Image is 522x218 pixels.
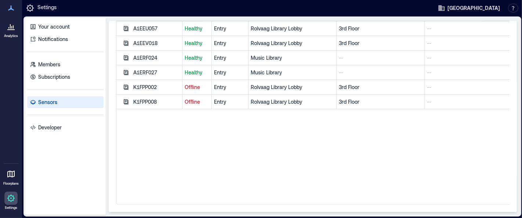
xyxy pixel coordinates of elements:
[133,98,180,106] div: K1FPP008
[339,69,422,76] p: --
[427,25,511,32] p: --
[133,25,180,32] div: A1EEU057
[339,40,422,47] p: 3rd Floor
[185,25,209,32] p: Healthy
[133,54,180,62] div: A1ERF024
[38,23,70,30] p: Your account
[133,69,180,76] div: A1ERF027
[214,98,246,106] div: Entry
[427,84,511,91] p: --
[27,71,104,83] a: Subscriptions
[436,2,502,14] button: [GEOGRAPHIC_DATA]
[339,98,422,106] p: 3rd Floor
[339,54,422,62] p: --
[214,25,246,32] div: Entry
[27,21,104,33] a: Your account
[251,84,334,91] p: Rolvaag Library Lobby
[2,18,20,40] a: Analytics
[27,33,104,45] a: Notifications
[133,40,180,47] div: A1EEV018
[2,189,20,212] a: Settings
[38,99,57,106] p: Sensors
[185,40,209,47] p: Healthy
[27,59,104,70] a: Members
[214,84,246,91] div: Entry
[251,54,334,62] p: Music Library
[185,84,209,91] p: Offline
[27,122,104,133] a: Developer
[37,4,57,12] p: Settings
[339,84,422,91] p: 3rd Floor
[4,34,18,38] p: Analytics
[185,54,209,62] p: Healthy
[214,69,246,76] div: Entry
[214,54,246,62] div: Entry
[447,4,500,12] span: [GEOGRAPHIC_DATA]
[251,69,334,76] p: Music Library
[38,61,60,68] p: Members
[251,25,334,32] p: Rolvaag Library Lobby
[214,40,246,47] div: Entry
[3,181,19,186] p: Floorplans
[185,69,209,76] p: Healthy
[5,206,17,210] p: Settings
[427,54,511,62] p: --
[38,36,68,43] p: Notifications
[251,98,334,106] p: Rolvaag Library Lobby
[38,124,62,131] p: Developer
[427,69,511,76] p: --
[339,25,422,32] p: 3rd Floor
[427,40,511,47] p: --
[133,84,180,91] div: K1FPP002
[427,98,511,106] p: --
[38,73,70,81] p: Subscriptions
[1,165,21,188] a: Floorplans
[251,40,334,47] p: Rolvaag Library Lobby
[27,96,104,108] a: Sensors
[185,98,209,106] p: Offline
